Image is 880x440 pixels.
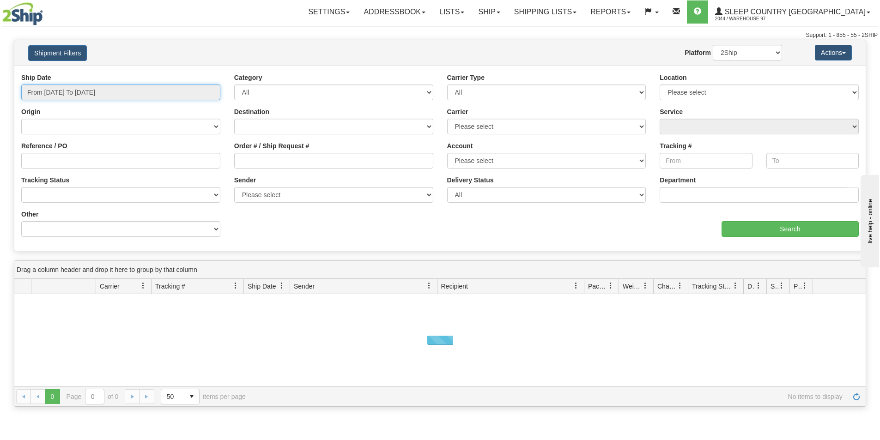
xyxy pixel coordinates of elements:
[432,0,471,24] a: Lists
[660,153,752,169] input: From
[708,0,877,24] a: Sleep Country [GEOGRAPHIC_DATA] 2044 / Warehouse 97
[234,141,310,151] label: Order # / Ship Request #
[161,389,200,404] span: Page sizes drop down
[21,107,40,116] label: Origin
[657,282,677,291] span: Charge
[447,175,494,185] label: Delivery Status
[715,14,784,24] span: 2044 / Warehouse 97
[447,73,485,82] label: Carrier Type
[45,389,60,404] span: Page 0
[294,282,315,291] span: Sender
[637,278,653,294] a: Weight filter column settings
[588,282,607,291] span: Packages
[747,282,755,291] span: Delivery Status
[7,8,85,15] div: live help - online
[357,0,432,24] a: Addressbook
[100,282,120,291] span: Carrier
[685,48,711,57] label: Platform
[766,153,859,169] input: To
[447,107,468,116] label: Carrier
[234,175,256,185] label: Sender
[135,278,151,294] a: Carrier filter column settings
[259,393,843,400] span: No items to display
[660,107,683,116] label: Service
[728,278,743,294] a: Tracking Status filter column settings
[660,73,686,82] label: Location
[21,210,38,219] label: Other
[155,282,185,291] span: Tracking #
[28,45,87,61] button: Shipment Filters
[441,282,468,291] span: Recipient
[184,389,199,404] span: select
[67,389,119,404] span: Page of 0
[771,282,778,291] span: Shipment Issues
[421,278,437,294] a: Sender filter column settings
[447,141,473,151] label: Account
[21,141,67,151] label: Reference / PO
[660,141,692,151] label: Tracking #
[248,282,276,291] span: Ship Date
[471,0,507,24] a: Ship
[794,282,801,291] span: Pickup Status
[692,282,732,291] span: Tracking Status
[507,0,583,24] a: Shipping lists
[722,221,859,237] input: Search
[722,8,866,16] span: Sleep Country [GEOGRAPHIC_DATA]
[603,278,619,294] a: Packages filter column settings
[859,173,879,267] iframe: chat widget
[274,278,290,294] a: Ship Date filter column settings
[301,0,357,24] a: Settings
[161,389,246,404] span: items per page
[660,175,696,185] label: Department
[774,278,789,294] a: Shipment Issues filter column settings
[568,278,584,294] a: Recipient filter column settings
[228,278,243,294] a: Tracking # filter column settings
[751,278,766,294] a: Delivery Status filter column settings
[623,282,642,291] span: Weight
[14,261,866,279] div: grid grouping header
[815,45,852,60] button: Actions
[672,278,688,294] a: Charge filter column settings
[849,389,864,404] a: Refresh
[234,107,269,116] label: Destination
[234,73,262,82] label: Category
[797,278,813,294] a: Pickup Status filter column settings
[167,392,179,401] span: 50
[21,73,51,82] label: Ship Date
[2,2,43,25] img: logo2044.jpg
[2,31,878,39] div: Support: 1 - 855 - 55 - 2SHIP
[583,0,637,24] a: Reports
[21,175,69,185] label: Tracking Status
